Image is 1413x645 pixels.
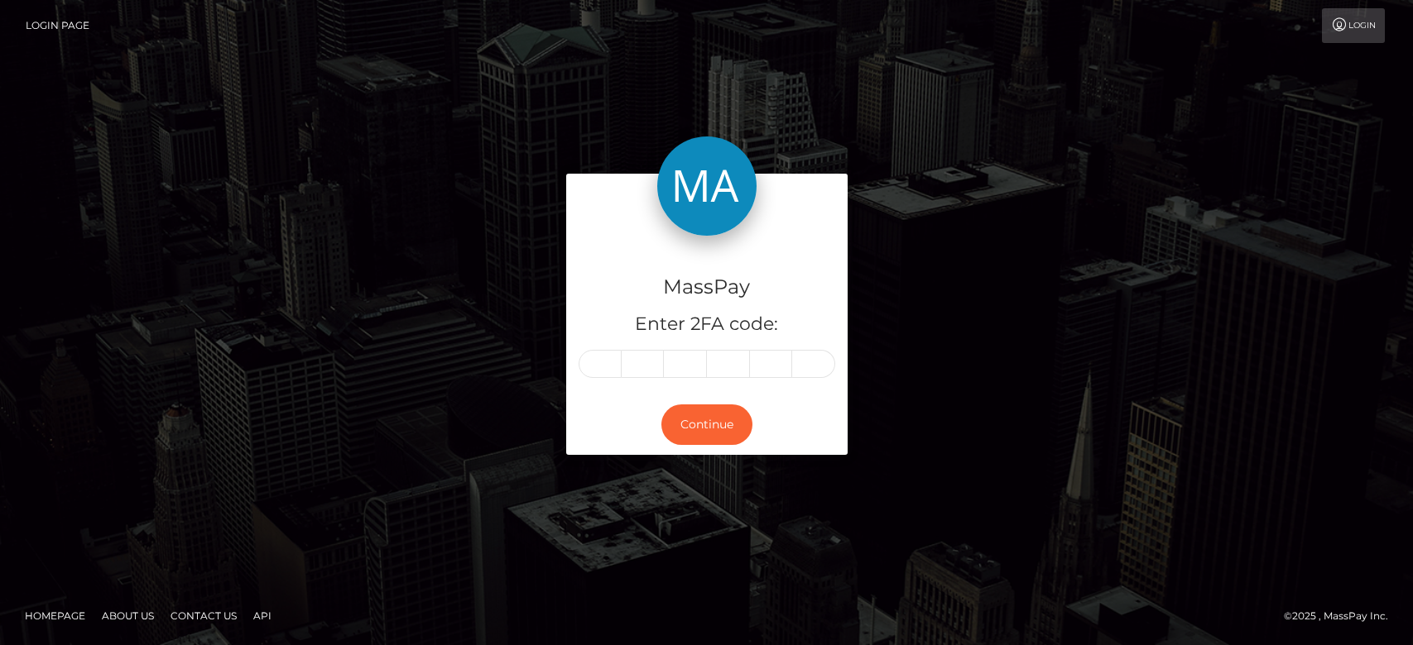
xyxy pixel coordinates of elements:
[1284,607,1401,625] div: © 2025 , MassPay Inc.
[18,603,92,628] a: Homepage
[95,603,161,628] a: About Us
[247,603,278,628] a: API
[657,136,757,236] img: MassPay
[164,603,243,628] a: Contact Us
[661,404,752,445] button: Continue
[579,312,835,337] h5: Enter 2FA code:
[1322,8,1385,43] a: Login
[579,273,835,302] h4: MassPay
[26,8,89,43] a: Login Page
